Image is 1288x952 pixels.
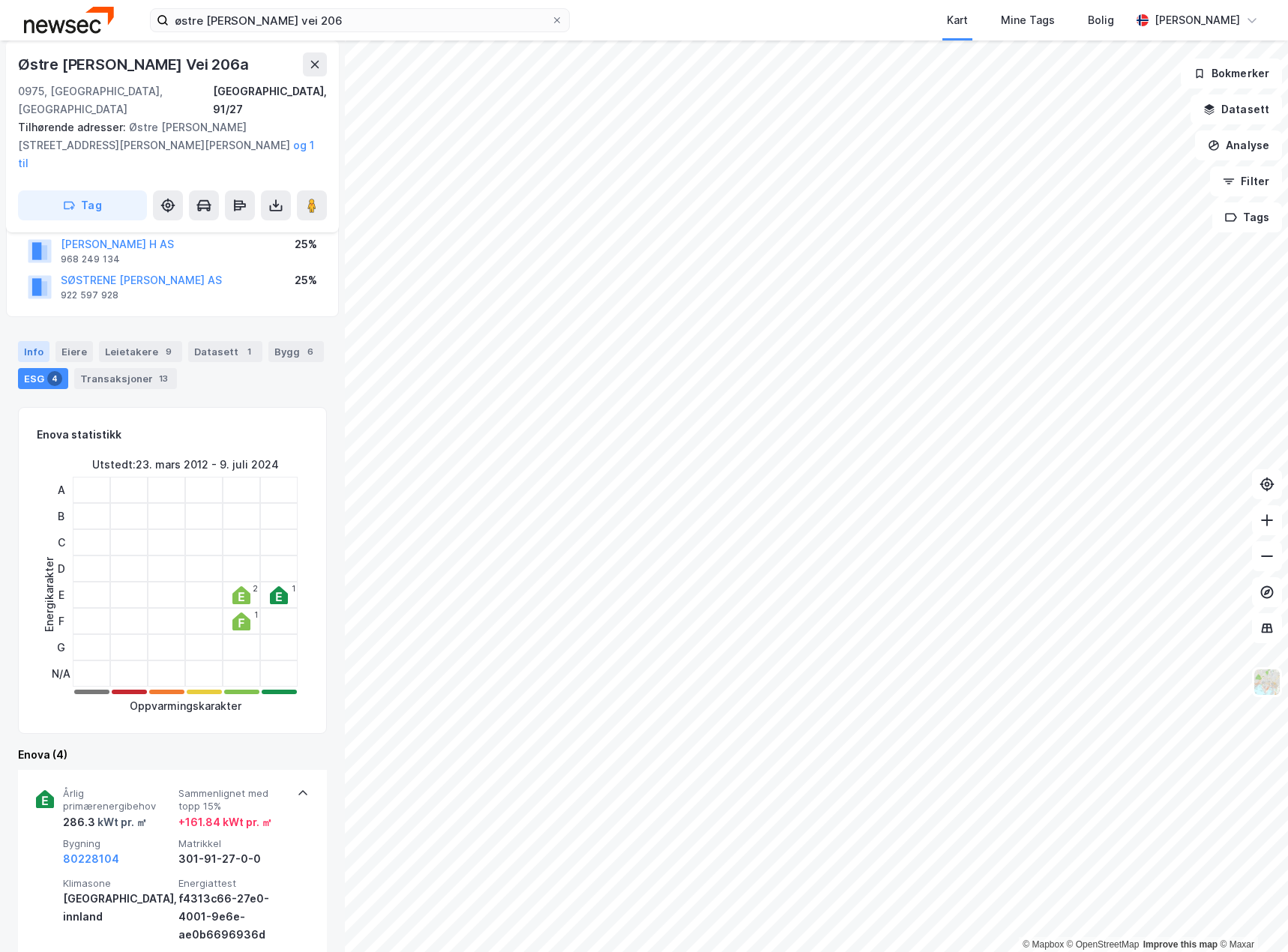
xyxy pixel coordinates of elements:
[1067,939,1140,950] a: OpenStreetMap
[1155,11,1240,29] div: [PERSON_NAME]
[1181,58,1282,88] button: Bokmerker
[63,890,172,926] div: [GEOGRAPHIC_DATA], innland
[52,503,70,529] div: B
[1212,202,1282,232] button: Tags
[52,582,70,608] div: E
[18,746,327,764] div: Enova (4)
[1195,130,1282,160] button: Analyse
[1210,166,1282,196] button: Filter
[24,7,114,33] img: newsec-logo.f6e21ccffca1b3a03d2d.png
[92,456,279,474] div: Utstedt : 23. mars 2012 - 9. juli 2024
[178,877,288,890] span: Energiattest
[1191,94,1282,124] button: Datasett
[63,813,147,831] div: 286.3
[178,837,288,850] span: Matrikkel
[37,426,121,444] div: Enova statistikk
[63,877,172,890] span: Klimasone
[40,557,58,632] div: Energikarakter
[947,11,968,29] div: Kart
[61,253,120,265] div: 968 249 134
[55,341,93,362] div: Eiere
[52,634,70,660] div: G
[213,82,327,118] div: [GEOGRAPHIC_DATA], 91/27
[295,235,317,253] div: 25%
[295,271,317,289] div: 25%
[241,344,256,359] div: 1
[63,837,172,850] span: Bygning
[52,477,70,503] div: A
[1088,11,1114,29] div: Bolig
[63,787,172,813] span: Årlig primærenergibehov
[18,118,315,172] div: Østre [PERSON_NAME][STREET_ADDRESS][PERSON_NAME][PERSON_NAME]
[303,344,318,359] div: 6
[254,610,258,619] div: 1
[1143,939,1218,950] a: Improve this map
[1253,668,1281,696] img: Z
[18,368,68,389] div: ESG
[18,190,147,220] button: Tag
[47,371,62,386] div: 4
[18,52,251,76] div: Østre [PERSON_NAME] Vei 206a
[52,608,70,634] div: F
[99,341,182,362] div: Leietakere
[52,529,70,555] div: C
[178,890,288,944] div: f4313c66-27e0-4001-9e6e-ae0b6696936d
[156,371,171,386] div: 13
[18,341,49,362] div: Info
[18,121,129,133] span: Tilhørende adresser:
[63,850,119,868] button: 80228104
[74,368,177,389] div: Transaksjoner
[61,289,118,301] div: 922 597 928
[1023,939,1064,950] a: Mapbox
[130,697,241,715] div: Oppvarmingskarakter
[188,341,262,362] div: Datasett
[161,344,176,359] div: 9
[95,813,147,831] div: kWt pr. ㎡
[52,660,70,687] div: N/A
[178,813,272,831] div: + 161.84 kWt pr. ㎡
[18,82,213,118] div: 0975, [GEOGRAPHIC_DATA], [GEOGRAPHIC_DATA]
[169,9,551,31] input: Søk på adresse, matrikkel, gårdeiere, leietakere eller personer
[1213,880,1288,952] div: Kontrollprogram for chat
[1213,880,1288,952] iframe: Chat Widget
[52,555,70,582] div: D
[178,787,288,813] span: Sammenlignet med topp 15%
[268,341,324,362] div: Bygg
[178,850,288,868] div: 301-91-27-0-0
[1001,11,1055,29] div: Mine Tags
[253,584,258,593] div: 2
[292,584,295,593] div: 1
